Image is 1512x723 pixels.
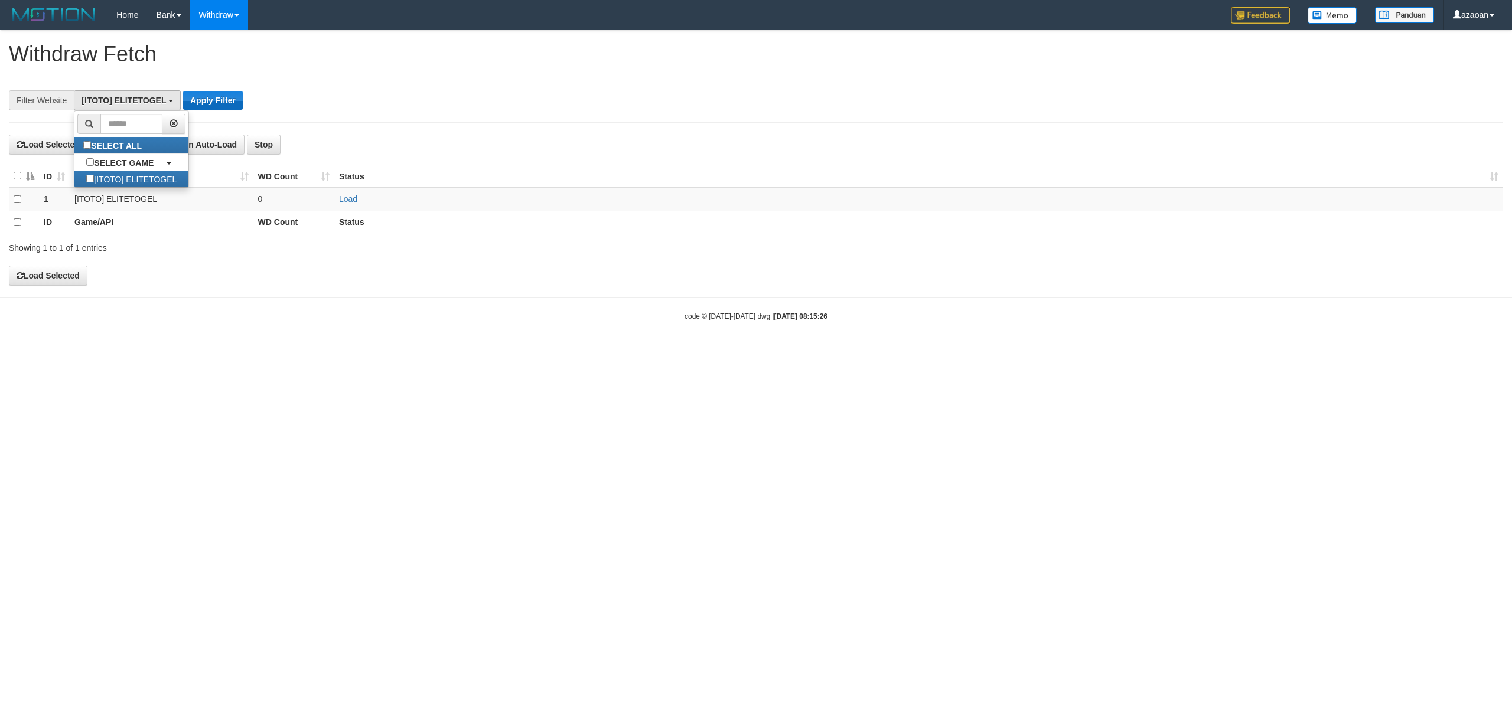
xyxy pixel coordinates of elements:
th: Game/API [70,211,253,234]
img: Button%20Memo.svg [1308,7,1357,24]
small: code © [DATE]-[DATE] dwg | [685,312,827,320]
h1: Withdraw Fetch [9,42,1503,66]
img: Feedback.jpg [1231,7,1290,24]
th: WD Count [253,211,334,234]
label: SELECT ALL [74,137,154,153]
th: ID: activate to sort column ascending [39,165,70,188]
a: SELECT GAME [74,154,188,171]
button: Run Auto-Load [163,135,245,155]
b: SELECT GAME [94,158,154,168]
th: Game/API: activate to sort column ascending [70,165,253,188]
span: 0 [258,194,263,204]
button: Apply Filter [183,91,243,110]
div: Filter Website [9,90,74,110]
button: Load Selected [9,266,87,286]
span: [ITOTO] ELITETOGEL [82,96,166,105]
label: [ITOTO] ELITETOGEL [74,171,188,187]
th: Status [334,211,1503,234]
th: ID [39,211,70,234]
img: MOTION_logo.png [9,6,99,24]
input: SELECT GAME [86,158,94,166]
div: Showing 1 to 1 of 1 entries [9,237,621,254]
td: 1 [39,188,70,211]
button: [ITOTO] ELITETOGEL [74,90,181,110]
strong: [DATE] 08:15:26 [774,312,827,320]
button: Stop [247,135,281,155]
button: Load Selected [9,135,87,155]
th: WD Count: activate to sort column ascending [253,165,334,188]
th: Status: activate to sort column ascending [334,165,1503,188]
td: [ITOTO] ELITETOGEL [70,188,253,211]
a: Load [339,194,357,204]
input: [ITOTO] ELITETOGEL [86,175,94,182]
input: SELECT ALL [83,141,91,149]
img: panduan.png [1375,7,1434,23]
